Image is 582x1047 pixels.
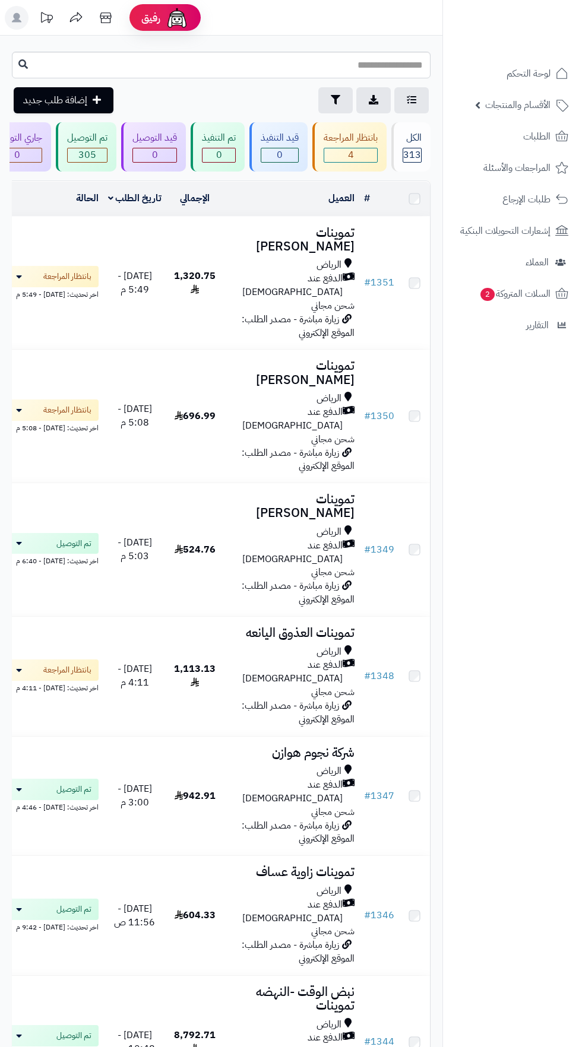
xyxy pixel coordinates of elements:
span: زيارة مباشرة - مصدر الطلب: الموقع الإلكتروني [242,312,355,340]
a: العميل [328,191,355,205]
span: شحن مجاني [311,685,355,699]
a: السلات المتروكة2 [450,280,575,308]
div: اخر تحديث: [DATE] - 9:42 م [4,920,99,932]
h3: تموينات [PERSON_NAME] [228,493,355,520]
div: اخر تحديث: [DATE] - 4:11 م [4,681,99,693]
span: الدفع عند [DEMOGRAPHIC_DATA] [228,539,343,566]
div: الكل [403,131,422,145]
span: 524.76 [175,542,216,557]
span: الدفع عند [DEMOGRAPHIC_DATA] [228,405,343,433]
a: التقارير [450,311,575,340]
a: طلبات الإرجاع [450,185,575,214]
span: زيارة مباشرة - مصدر الطلب: الموقع الإلكتروني [242,938,355,966]
span: بانتظار المراجعة [43,271,91,283]
span: 0 [133,148,176,162]
span: شحن مجاني [311,565,355,579]
div: 4 [324,148,377,162]
span: [DATE] - 4:11 م [118,662,152,690]
a: لوحة التحكم [450,59,575,88]
span: تم التوصيل [56,903,91,915]
a: الكل313 [389,122,433,172]
span: الدفع عند [DEMOGRAPHIC_DATA] [228,272,343,299]
span: [DATE] - 5:08 م [118,402,152,430]
span: الرياض [317,258,341,272]
a: تاريخ الطلب [108,191,162,205]
span: زيارة مباشرة - مصدر الطلب: الموقع الإلكتروني [242,699,355,726]
span: # [364,275,371,290]
a: تم التنفيذ 0 [188,122,247,172]
img: ai-face.png [165,6,189,30]
span: [DATE] - 3:00 م [118,782,152,810]
span: المراجعات والأسئلة [483,160,551,176]
a: #1350 [364,409,394,423]
span: شحن مجاني [311,432,355,446]
span: 305 [68,148,107,162]
span: الرياض [317,392,341,405]
span: # [364,908,371,922]
span: إضافة طلب جديد [23,93,87,107]
div: بانتظار المراجعة [324,131,378,145]
h3: تموينات [PERSON_NAME] [228,226,355,253]
span: الرياض [317,884,341,898]
span: 0 [261,148,298,162]
span: شحن مجاني [311,924,355,938]
span: 696.99 [175,409,216,423]
div: قيد التوصيل [132,131,177,145]
h3: شركة نجوم هوازن [228,746,355,760]
span: الطلبات [523,128,551,145]
span: [DATE] - 5:49 م [118,269,152,297]
a: قيد التنفيذ 0 [247,122,310,172]
a: الحالة [76,191,99,205]
span: لوحة التحكم [507,65,551,82]
h3: تموينات زاوية عساف [228,865,355,879]
span: إشعارات التحويلات البنكية [460,223,551,239]
a: #1348 [364,669,394,683]
span: تم التوصيل [56,1030,91,1042]
div: اخر تحديث: [DATE] - 5:08 م [4,421,99,433]
span: العملاء [526,254,549,271]
span: زيارة مباشرة - مصدر الطلب: الموقع الإلكتروني [242,579,355,607]
span: # [364,542,371,557]
a: تحديثات المنصة [31,6,61,33]
span: # [364,409,371,423]
a: إضافة طلب جديد [14,87,113,113]
a: # [364,191,370,205]
span: بانتظار المراجعة [43,404,91,416]
span: الرياض [317,525,341,539]
span: زيارة مباشرة - مصدر الطلب: الموقع الإلكتروني [242,446,355,474]
a: #1347 [364,789,394,803]
div: تم التوصيل [67,131,107,145]
span: الدفع عند [DEMOGRAPHIC_DATA] [228,898,343,925]
span: السلات المتروكة [479,285,551,302]
span: الدفع عند [DEMOGRAPHIC_DATA] [228,778,343,805]
span: # [364,789,371,803]
span: تم التوصيل [56,783,91,795]
span: التقارير [526,317,549,334]
span: الرياض [317,645,341,659]
span: 2 [480,288,495,302]
span: شحن مجاني [311,299,355,313]
span: 1,320.75 [174,269,216,297]
span: تم التوصيل [56,538,91,550]
a: العملاء [450,248,575,277]
span: شحن مجاني [311,805,355,819]
span: [DATE] - 11:56 ص [114,902,155,929]
div: تم التنفيذ [202,131,236,145]
h3: تموينات [PERSON_NAME] [228,359,355,386]
span: زيارة مباشرة - مصدر الطلب: الموقع الإلكتروني [242,818,355,846]
span: الأقسام والمنتجات [485,97,551,113]
a: الإجمالي [180,191,210,205]
span: الرياض [317,764,341,778]
span: # [364,669,371,683]
a: #1351 [364,275,394,290]
span: 0 [203,148,235,162]
span: الرياض [317,1018,341,1032]
a: بانتظار المراجعة 4 [310,122,389,172]
h3: نبض الوقت -النهضه تموينات [228,985,355,1013]
span: 604.33 [175,908,216,922]
span: رفيق [141,11,160,25]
